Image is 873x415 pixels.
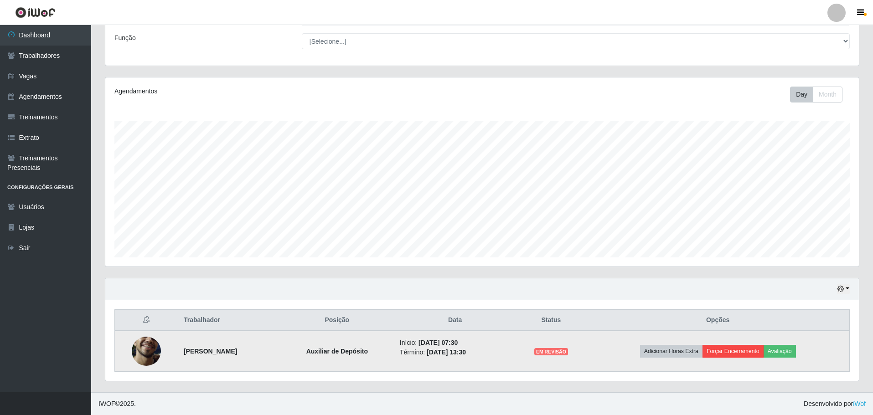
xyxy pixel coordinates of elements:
div: First group [790,87,842,102]
div: Toolbar with button groups [790,87,850,102]
button: Day [790,87,813,102]
a: iWof [853,400,866,407]
span: IWOF [98,400,115,407]
button: Adicionar Horas Extra [640,345,703,358]
li: Término: [400,348,511,357]
th: Status [516,310,586,331]
strong: Auxiliar de Depósito [306,348,368,355]
strong: [PERSON_NAME] [184,348,237,355]
button: Forçar Encerramento [703,345,764,358]
th: Trabalhador [178,310,280,331]
time: [DATE] 13:30 [427,348,466,356]
th: Data [394,310,516,331]
div: Agendamentos [114,87,413,96]
span: © 2025 . [98,399,136,409]
img: CoreUI Logo [15,7,56,18]
label: Função [114,33,136,43]
time: [DATE] 07:30 [418,339,458,346]
li: Início: [400,338,511,348]
th: Opções [586,310,849,331]
button: Avaliação [764,345,796,358]
span: EM REVISÃO [534,348,568,355]
th: Posição [280,310,394,331]
button: Month [813,87,842,102]
span: Desenvolvido por [804,399,866,409]
img: 1755034904390.jpeg [132,319,161,384]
